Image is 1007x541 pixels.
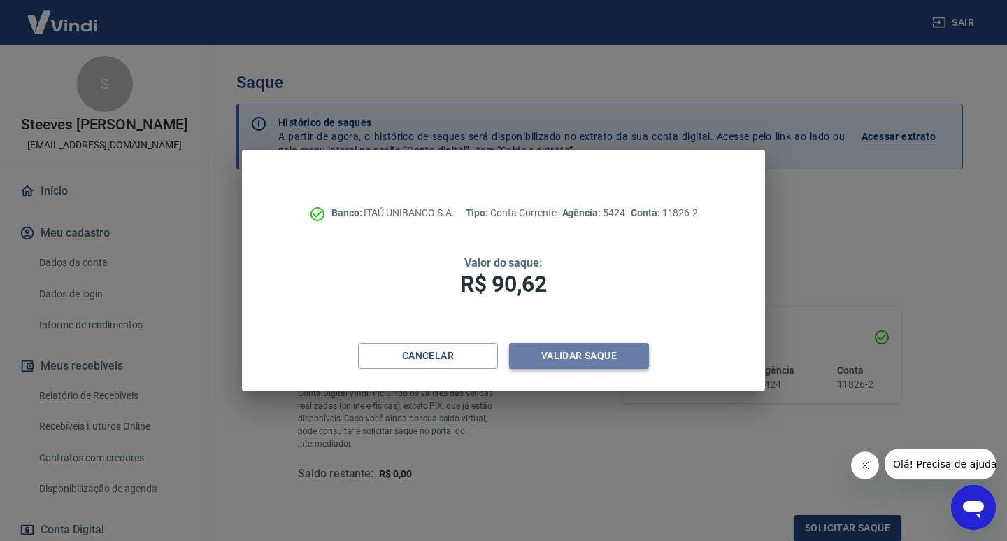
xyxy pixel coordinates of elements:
[509,343,649,369] button: Validar saque
[331,207,364,218] span: Banco:
[562,206,625,220] p: 5424
[466,206,557,220] p: Conta Corrente
[631,206,698,220] p: 11826-2
[331,206,455,220] p: ITAÚ UNIBANCO S.A.
[460,271,547,297] span: R$ 90,62
[358,343,498,369] button: Cancelar
[631,207,662,218] span: Conta:
[851,451,879,479] iframe: Fechar mensagem
[885,449,996,479] iframe: Mensagem da empresa
[466,207,491,218] span: Tipo:
[8,10,117,21] span: Olá! Precisa de ajuda?
[464,256,543,269] span: Valor do saque:
[562,207,604,218] span: Agência:
[951,485,996,530] iframe: Botão para abrir a janela de mensagens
